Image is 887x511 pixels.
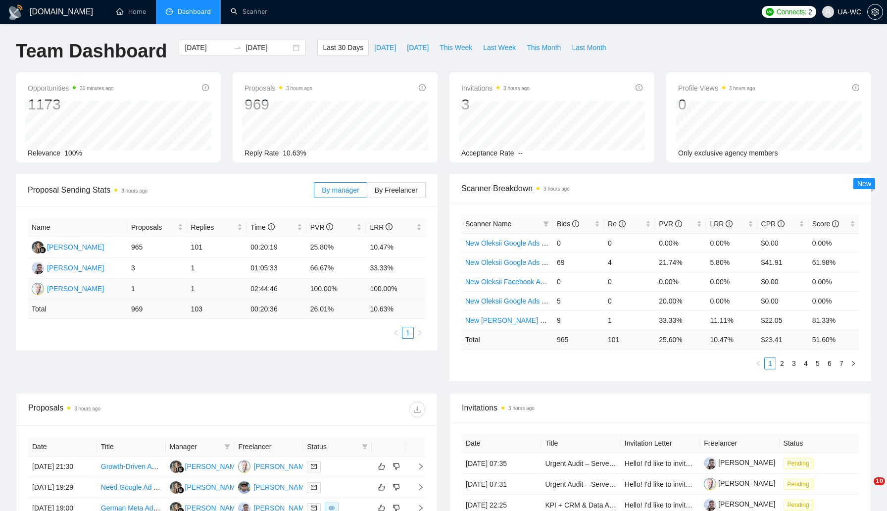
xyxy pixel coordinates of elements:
[370,223,393,231] span: LRR
[39,247,46,254] img: gigradar-bm.png
[101,483,229,491] a: Need Google Ad Assistance/Management
[97,437,166,457] th: Title
[874,477,885,485] span: 10
[434,40,478,55] button: This Week
[177,487,184,494] img: gigradar-bm.png
[655,330,706,349] td: 25.60 %
[808,233,859,253] td: 0.00%
[655,253,706,272] td: 21.74%
[366,258,426,279] td: 33.33%
[784,479,813,490] span: Pending
[710,220,733,228] span: LRR
[812,358,824,369] li: 5
[64,149,82,157] span: 100%
[393,462,400,470] span: dislike
[306,237,366,258] td: 25.80%
[369,40,401,55] button: [DATE]
[604,291,655,310] td: 0
[812,220,839,228] span: Score
[28,402,227,417] div: Proposals
[545,460,782,467] a: Urgent Audit – Server-Side Tracking Across GA4, Shopify, Stape & Facebook
[867,4,883,20] button: setting
[28,95,114,114] div: 1173
[678,149,778,157] span: Only exclusive agency members
[97,477,166,498] td: Need Google Ad Assistance/Management
[47,283,104,294] div: [PERSON_NAME]
[483,42,516,53] span: Last Week
[757,291,808,310] td: $0.00
[755,360,761,366] span: left
[170,441,221,452] span: Manager
[417,330,423,336] span: right
[462,453,541,474] td: [DATE] 07:35
[850,360,856,366] span: right
[376,481,388,493] button: like
[784,501,817,509] a: Pending
[222,439,232,454] span: filter
[757,330,808,349] td: $ 23.41
[185,42,230,53] input: Start date
[97,457,166,477] td: Growth-Driven Ads Expert Wanted: Let’s Make Viral Products Sell Like Crazy & Build Real Success
[410,406,425,413] span: download
[187,218,247,237] th: Replies
[127,237,187,258] td: 965
[518,149,523,157] span: --
[808,291,859,310] td: 0.00%
[253,461,310,472] div: [PERSON_NAME]
[655,272,706,291] td: 0.00%
[678,82,755,94] span: Profile Views
[553,272,604,291] td: 0
[409,402,425,417] button: download
[238,462,310,470] a: OC[PERSON_NAME]
[307,441,358,452] span: Status
[808,330,859,349] td: 51.60 %
[246,279,306,300] td: 02:44:46
[366,300,426,319] td: 10.63 %
[812,358,823,369] a: 5
[543,186,570,192] time: 3 hours ago
[868,8,883,16] span: setting
[853,477,877,501] iframe: Intercom live chat
[800,358,812,369] li: 4
[390,327,402,339] button: left
[704,500,775,508] a: [PERSON_NAME]
[127,279,187,300] td: 1
[234,44,242,51] span: swap-right
[706,253,757,272] td: 5.80%
[231,7,267,16] a: searchScanner
[553,310,604,330] td: 9
[553,330,604,349] td: 965
[378,483,385,491] span: like
[366,237,426,258] td: 10.47%
[857,180,871,188] span: New
[621,434,700,453] th: Invitation Letter
[32,283,44,295] img: OC
[678,95,755,114] div: 0
[407,42,429,53] span: [DATE]
[461,330,553,349] td: Total
[28,218,127,237] th: Name
[700,434,779,453] th: Freelancer
[659,220,682,228] span: PVR
[465,316,643,324] a: New [PERSON_NAME] Facebook Ads - Rest of the World
[604,310,655,330] td: 1
[461,149,514,157] span: Acceptance Rate
[553,291,604,310] td: 5
[323,42,363,53] span: Last 30 Days
[752,358,764,369] button: left
[28,457,97,477] td: [DATE] 21:30
[765,358,776,369] a: 1
[238,483,310,491] a: SS[PERSON_NAME]
[375,186,418,194] span: By Freelancer
[166,8,173,15] span: dashboard
[465,220,511,228] span: Scanner Name
[311,505,317,511] span: mail
[784,459,817,467] a: Pending
[836,358,847,369] a: 7
[80,86,113,91] time: 36 minutes ago
[706,291,757,310] td: 0.00%
[832,220,839,227] span: info-circle
[777,6,806,17] span: Connects:
[116,7,146,16] a: homeHome
[553,233,604,253] td: 0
